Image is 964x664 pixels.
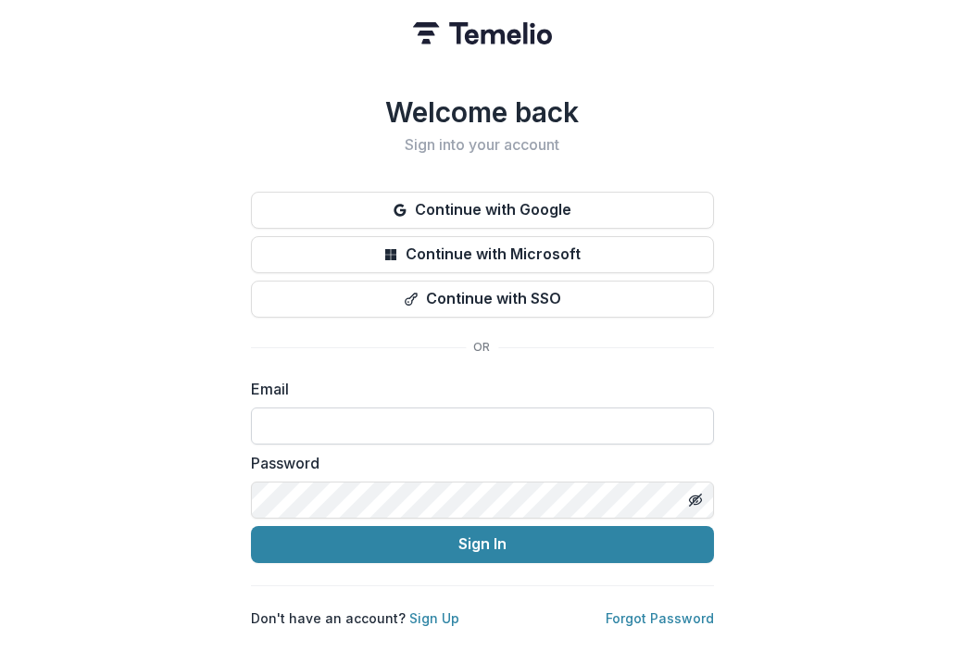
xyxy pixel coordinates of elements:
[251,281,714,318] button: Continue with SSO
[681,485,710,515] button: Toggle password visibility
[251,452,703,474] label: Password
[251,608,459,628] p: Don't have an account?
[251,378,703,400] label: Email
[251,526,714,563] button: Sign In
[251,236,714,273] button: Continue with Microsoft
[251,95,714,129] h1: Welcome back
[251,136,714,154] h2: Sign into your account
[413,22,552,44] img: Temelio
[251,192,714,229] button: Continue with Google
[606,610,714,626] a: Forgot Password
[409,610,459,626] a: Sign Up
